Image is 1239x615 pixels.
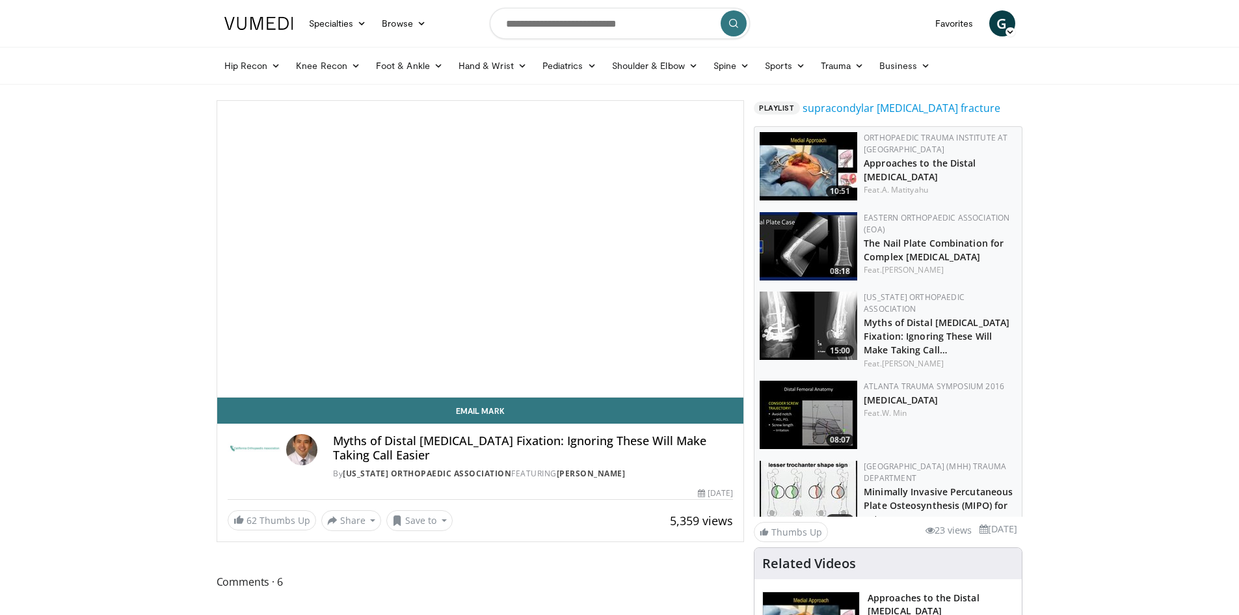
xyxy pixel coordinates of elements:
[217,101,744,398] video-js: Video Player
[813,53,872,79] a: Trauma
[343,468,511,479] a: [US_STATE] Orthopaedic Association
[557,468,626,479] a: [PERSON_NAME]
[826,345,854,357] span: 15:00
[490,8,750,39] input: Search topics, interventions
[754,522,828,542] a: Thumbs Up
[864,184,1017,196] div: Feat.
[760,461,857,529] a: 07:44
[760,212,857,280] a: 08:18
[864,461,1006,484] a: [GEOGRAPHIC_DATA] (MHH) Trauma Department
[698,487,733,499] div: [DATE]
[872,53,938,79] a: Business
[826,185,854,197] span: 10:51
[864,132,1007,155] a: Orthopaedic Trauma Institute at [GEOGRAPHIC_DATA]
[882,264,944,275] a: [PERSON_NAME]
[882,358,944,369] a: [PERSON_NAME]
[864,237,1004,263] a: The Nail Plate Combination for Complex [MEDICAL_DATA]
[754,102,799,115] span: Playlist
[864,264,1017,276] div: Feat.
[864,381,1004,392] a: Atlanta Trauma Symposium 2016
[228,510,316,530] a: 62 Thumbs Up
[826,514,854,526] span: 07:44
[864,292,965,314] a: [US_STATE] Orthopaedic Association
[604,53,706,79] a: Shoulder & Elbow
[864,316,1009,356] a: Myths of Distal [MEDICAL_DATA] Fixation: Ignoring These Will Make Taking Call…
[333,434,733,462] h4: Myths of Distal [MEDICAL_DATA] Fixation: Ignoring These Will Make Taking Call Easier
[926,523,972,538] li: 23 views
[864,212,1009,235] a: Eastern Orthopaedic Association (EOA)
[706,53,757,79] a: Spine
[882,407,907,418] a: W. Min
[760,292,857,360] a: 15:00
[368,53,451,79] a: Foot & Ankle
[760,132,857,200] a: 10:51
[386,510,453,531] button: Save to
[826,266,854,277] span: 08:18
[301,10,375,36] a: Specialties
[760,132,857,200] img: d5ySKFN8UhyXrjO34xMDoxOjBrO-I4W8_9.150x105_q85_crop-smart_upscale.jpg
[864,394,938,406] a: [MEDICAL_DATA]
[760,292,857,360] img: 39bdb1d6-6af8-4efc-b2ca-86c135371457.150x105_q85_crop-smart_upscale.jpg
[217,398,744,424] a: Email Mark
[224,17,293,30] img: VuMedi Logo
[374,10,434,36] a: Browse
[321,510,382,531] button: Share
[451,53,535,79] a: Hand & Wrist
[979,522,1017,536] li: [DATE]
[288,53,368,79] a: Knee Recon
[535,53,604,79] a: Pediatrics
[757,53,813,79] a: Sports
[864,157,976,183] a: Approaches to the Distal [MEDICAL_DATA]
[246,514,257,526] span: 62
[760,381,857,449] a: 08:07
[670,513,733,528] span: 5,359 views
[927,10,981,36] a: Favorites
[803,100,1000,116] a: supracondylar [MEDICAL_DATA] fracture
[762,556,856,571] h4: Related Videos
[760,212,857,280] img: 8ad96b81-06de-4df5-8afe-7a643b130e4a.150x105_q85_crop-smart_upscale.jpg
[864,358,1017,370] div: Feat.
[760,381,857,449] img: heCDP4pTuni5z6vX4xMDoxOjRuMTvBNj.150x105_q85_crop-smart_upscale.jpg
[217,53,289,79] a: Hip Recon
[864,485,1013,525] a: Minimally Invasive Percutaneous Plate Osteosynthesis (MIPO) for extr…
[882,184,928,195] a: A. Matityahu
[826,434,854,446] span: 08:07
[286,434,317,465] img: Avatar
[228,434,282,465] img: California Orthopaedic Association
[760,461,857,529] img: fylOjp5pkC-GA4Zn4xMDoxOjBrO-I4W8_9.150x105_q85_crop-smart_upscale.jpg
[864,407,1017,419] div: Feat.
[217,573,745,590] span: Comments 6
[333,468,733,480] div: By FEATURING
[989,10,1015,36] a: G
